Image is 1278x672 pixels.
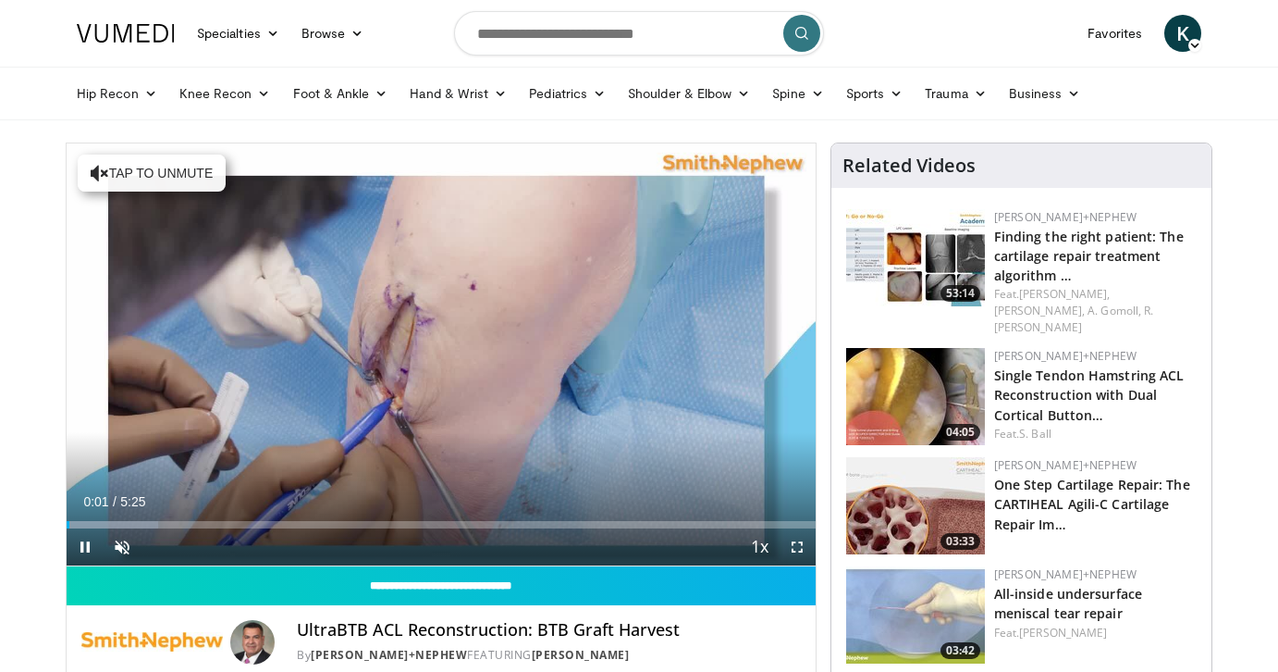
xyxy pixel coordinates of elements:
[994,303,1085,318] a: [PERSON_NAME],
[67,529,104,566] button: Pause
[290,15,375,52] a: Browse
[835,75,915,112] a: Sports
[1019,625,1107,641] a: [PERSON_NAME]
[940,642,980,659] span: 03:42
[1019,286,1110,302] a: [PERSON_NAME],
[297,620,800,641] h4: UltraBTB ACL Reconstruction: BTB Graft Harvest
[994,566,1137,582] a: [PERSON_NAME]+Nephew
[83,494,108,509] span: 0:01
[77,24,175,43] img: VuMedi Logo
[532,647,630,663] a: [PERSON_NAME]
[742,529,779,566] button: Playback Rate
[617,75,761,112] a: Shoulder & Elbow
[78,155,226,192] button: Tap to unmute
[994,367,1185,423] a: Single Tendon Hamstring ACL Reconstruction with Dual Cortical Button…
[186,15,290,52] a: Specialties
[940,285,980,302] span: 53:14
[1164,15,1201,52] a: K
[994,209,1137,225] a: [PERSON_NAME]+Nephew
[1019,426,1051,442] a: S. Ball
[846,457,985,554] a: 03:33
[311,647,467,663] a: [PERSON_NAME]+Nephew
[846,566,985,664] img: 02c34c8e-0ce7-40b9-85e3-cdd59c0970f9.150x105_q85_crop-smart_upscale.jpg
[113,494,117,509] span: /
[994,585,1142,622] a: All-inside undersurface meniscal tear repair
[282,75,399,112] a: Foot & Ankle
[994,457,1137,473] a: [PERSON_NAME]+Nephew
[120,494,145,509] span: 5:25
[846,566,985,664] a: 03:42
[454,11,824,56] input: Search topics, interventions
[81,620,223,665] img: Smith+Nephew
[994,476,1190,532] a: One Step Cartilage Repair: The CARTIHEAL Agili-C Cartilage Repair Im…
[297,647,800,664] div: By FEATURING
[994,348,1137,364] a: [PERSON_NAME]+Nephew
[846,457,985,554] img: 781f413f-8da4-4df1-9ef9-bed9c2d6503b.150x105_q85_crop-smart_upscale.jpg
[994,426,1197,442] div: Feat.
[994,228,1184,284] a: Finding the right patient: The cartilage repair treatment algorithm …
[168,75,282,112] a: Knee Recon
[1088,303,1141,318] a: A. Gomoll,
[66,75,168,112] a: Hip Recon
[779,529,816,566] button: Fullscreen
[230,620,275,665] img: Avatar
[518,75,617,112] a: Pediatrics
[1076,15,1153,52] a: Favorites
[914,75,998,112] a: Trauma
[104,529,141,566] button: Unmute
[846,348,985,445] a: 04:05
[846,348,985,445] img: 47fc3831-2644-4472-a478-590317fb5c48.150x105_q85_crop-smart_upscale.jpg
[67,143,816,566] video-js: Video Player
[994,303,1154,335] a: R. [PERSON_NAME]
[998,75,1092,112] a: Business
[842,155,976,177] h4: Related Videos
[399,75,518,112] a: Hand & Wrist
[940,424,980,441] span: 04:05
[846,209,985,306] img: 2894c166-06ea-43da-b75e-3312627dae3b.150x105_q85_crop-smart_upscale.jpg
[940,533,980,550] span: 03:33
[846,209,985,306] a: 53:14
[994,625,1197,641] div: Feat.
[761,75,834,112] a: Spine
[67,521,816,529] div: Progress Bar
[994,286,1197,336] div: Feat.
